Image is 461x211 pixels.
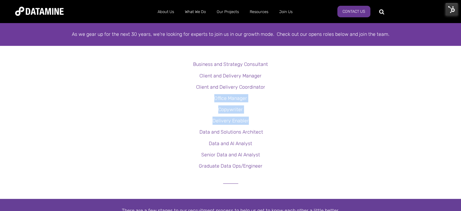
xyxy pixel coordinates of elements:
a: Our Projects [211,4,244,20]
a: Copywriter [218,107,243,112]
a: Client and Delivery Manager [199,73,262,79]
a: Business and Strategy Consultant [193,61,268,67]
img: HubSpot Tools Menu Toggle [445,3,458,16]
a: Client and Delivery Coordinator [196,84,265,90]
a: Office Manager [214,95,247,101]
img: Datamine [15,7,64,16]
div: As we gear up for the next 30 years, we're looking for experts to join us in our growth mode. Che... [58,30,403,38]
a: Data and AI Analyst [209,141,252,146]
a: Senior Data and AI Analyst [201,152,260,158]
a: What We Do [179,4,211,20]
a: Join Us [274,4,298,20]
a: Graduate Data Ops/Engineer [199,163,262,169]
a: Contact Us [337,6,370,17]
a: Resources [244,4,274,20]
a: About Us [152,4,179,20]
a: Delivery Enabler [212,118,249,124]
a: Data and Solutions Architect [199,129,263,135]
